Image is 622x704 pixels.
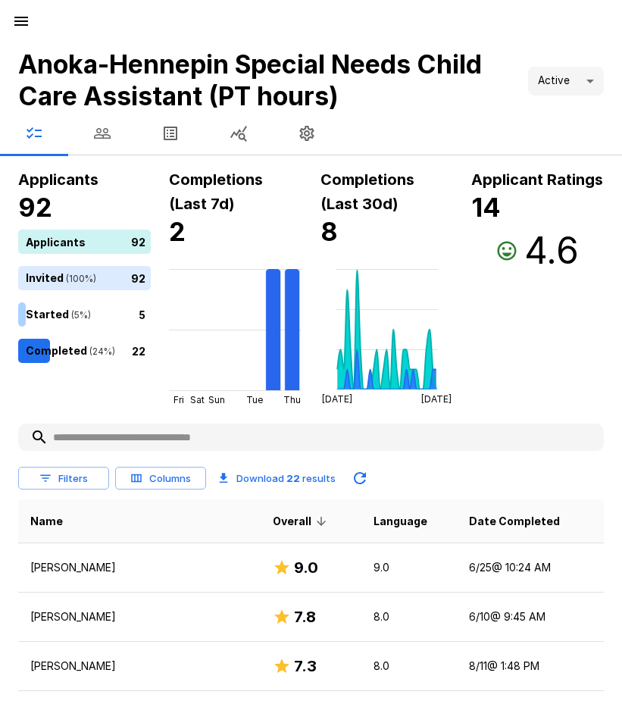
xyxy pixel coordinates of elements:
[246,394,263,405] tspan: Tue
[169,171,263,213] b: Completions (Last 7d)
[374,609,445,624] p: 8.0
[18,171,98,189] b: Applicants
[374,659,445,674] p: 8.0
[345,463,375,493] button: Updated Today - 1:57 PM
[374,512,427,530] span: Language
[131,233,145,249] p: 92
[18,192,52,223] b: 92
[18,48,482,111] b: Anoka-Hennepin Special Needs Child Care Assistant (PT hours)
[528,67,604,95] div: Active
[524,230,579,272] h3: 4.6
[320,171,414,213] b: Completions (Last 30d)
[286,472,300,484] b: 22
[469,512,560,530] span: Date Completed
[294,605,316,629] h6: 7.8
[173,394,184,405] tspan: Fri
[471,171,603,189] b: Applicant Ratings
[30,659,248,674] p: [PERSON_NAME]
[322,393,352,405] tspan: [DATE]
[190,394,205,405] tspan: Sat
[139,306,145,322] p: 5
[320,216,338,247] b: 8
[18,467,109,490] button: Filters
[115,467,206,490] button: Columns
[420,393,451,405] tspan: [DATE]
[212,463,342,493] button: Download 22 results
[294,555,318,580] h6: 9.0
[471,192,501,223] b: 14
[283,394,301,405] tspan: Thu
[208,394,225,405] tspan: Sun
[294,654,317,678] h6: 7.3
[30,512,63,530] span: Name
[273,512,331,530] span: Overall
[374,560,445,575] p: 9.0
[30,609,248,624] p: [PERSON_NAME]
[131,270,145,286] p: 92
[132,343,145,358] p: 22
[457,543,604,593] td: 6/25 @ 10:24 AM
[169,216,186,247] b: 2
[457,642,604,691] td: 8/11 @ 1:48 PM
[30,560,248,575] p: [PERSON_NAME]
[457,593,604,642] td: 6/10 @ 9:45 AM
